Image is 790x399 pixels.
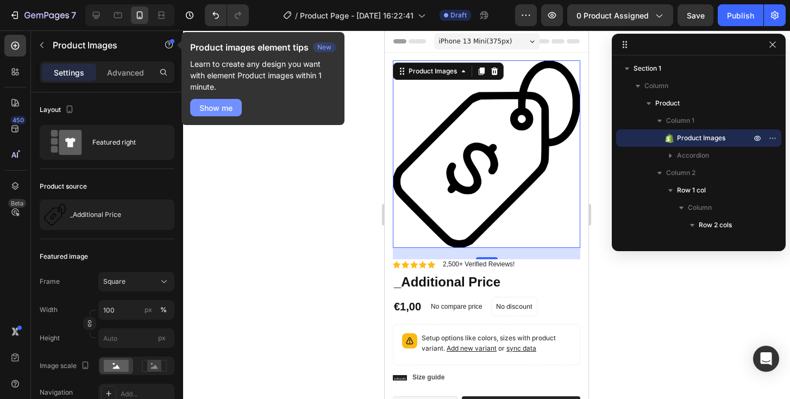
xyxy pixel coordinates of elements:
[699,220,732,230] span: Row 2 cols
[666,115,694,126] span: Column 1
[40,252,88,261] div: Featured image
[40,359,92,373] div: Image scale
[145,305,152,315] div: px
[77,366,196,389] button: Add to cart
[40,305,58,315] label: Width
[44,204,66,226] img: product feature img
[4,4,81,26] button: 7
[92,130,159,155] div: Featured right
[40,388,73,397] div: Navigation
[98,272,174,291] button: Square
[98,300,174,320] input: px%
[40,103,76,117] div: Layout
[40,277,60,286] label: Frame
[157,303,170,316] button: px
[32,366,56,389] input: quantity
[10,116,26,124] div: 450
[40,333,60,343] label: Height
[634,63,661,74] span: Section 1
[385,30,588,399] iframe: Design area
[678,4,713,26] button: Save
[677,133,725,144] span: Product Images
[40,182,87,191] div: Product source
[655,98,680,109] span: Product
[205,4,249,26] div: Undo/Redo
[9,366,32,389] button: decrement
[644,80,668,91] span: Column
[70,211,121,219] p: _Additional Price
[56,366,79,389] button: increment
[576,10,649,21] span: 0 product assigned
[98,328,174,348] input: px
[71,9,76,22] p: 7
[718,4,763,26] button: Publish
[450,10,467,20] span: Draft
[142,303,155,316] button: %
[8,199,26,208] div: Beta
[54,67,84,78] p: Settings
[753,346,779,372] div: Open Intercom Messenger
[295,10,298,21] span: /
[687,11,705,20] span: Save
[688,202,712,213] span: Column
[666,167,695,178] span: Column 2
[121,389,172,399] div: Add...
[158,334,166,342] span: px
[160,305,167,315] div: %
[300,10,413,21] span: Product Page - [DATE] 16:22:41
[677,185,706,196] span: Row 1 col
[53,39,145,52] p: Product Images
[103,277,126,286] span: Square
[710,237,738,248] span: Column 1
[677,150,709,161] span: Accordion
[727,10,754,21] div: Publish
[107,67,144,78] p: Advanced
[567,4,673,26] button: 0 product assigned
